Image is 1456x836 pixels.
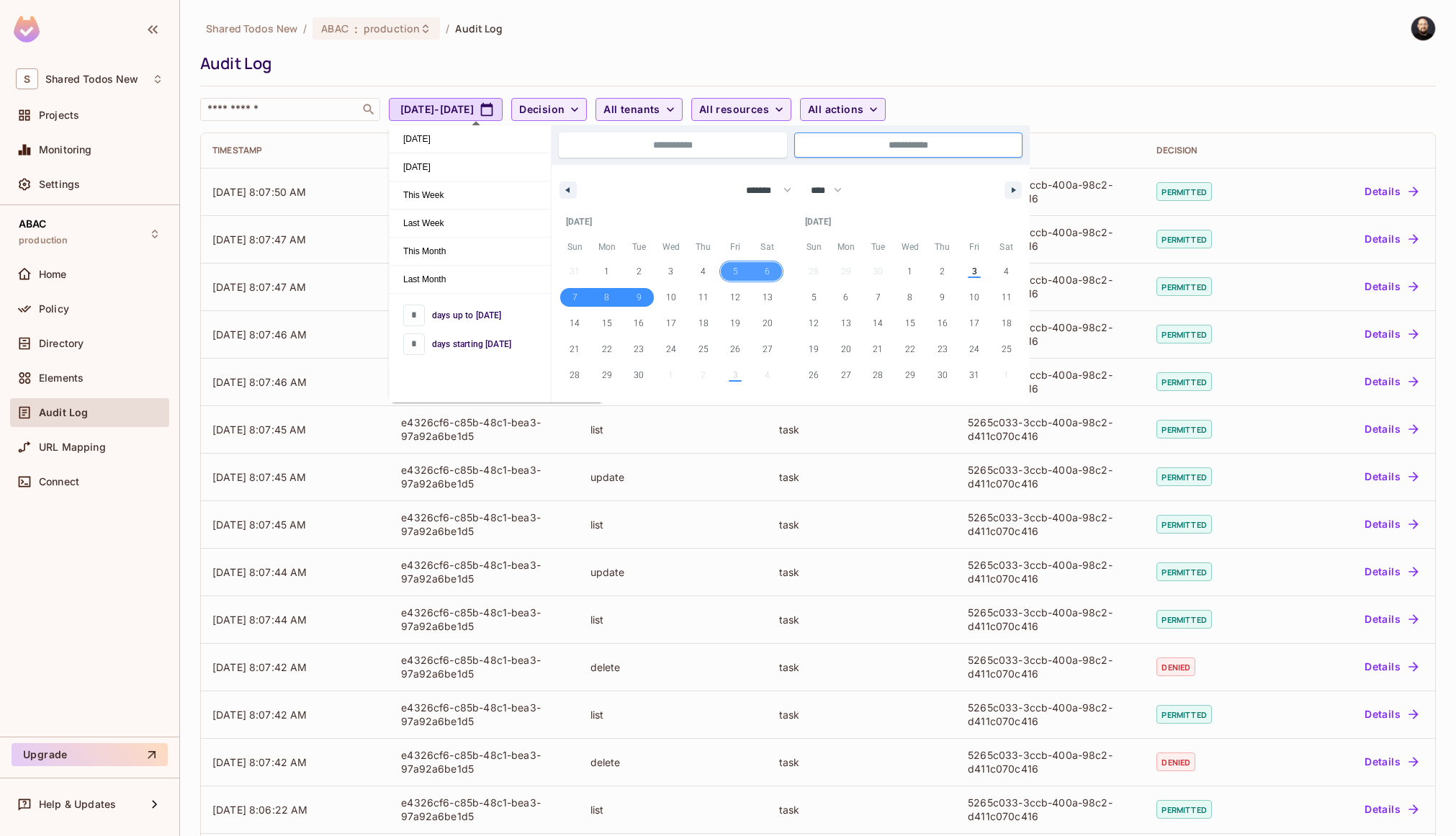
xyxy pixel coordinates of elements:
div: task [779,518,945,531]
span: [DATE] 8:07:47 AM [212,281,307,293]
span: 23 [634,336,644,362]
span: Fri [958,235,991,259]
button: 3 [958,259,991,284]
div: [DATE] [559,208,783,235]
span: 2 [940,259,945,284]
span: 24 [969,336,979,362]
span: permitted [1156,610,1211,629]
button: All actions [800,98,886,121]
span: Elements [39,372,84,384]
div: 5265c033-3ccb-400a-98c2-d411c070c416 [968,368,1133,395]
span: 7 [876,284,881,310]
span: 31 [969,362,979,388]
button: 4 [990,259,1023,284]
span: permitted [1156,230,1211,248]
span: 27 [763,336,773,362]
span: 3 [668,259,673,284]
span: 26 [809,362,819,388]
span: 14 [873,310,883,336]
button: 25 [687,336,719,362]
button: 10 [958,284,991,310]
span: permitted [1156,800,1211,819]
span: 1 [604,259,609,284]
button: Details [1359,370,1424,393]
button: 13 [751,284,783,310]
span: Monitoring [39,144,92,156]
button: Decision [511,98,587,121]
span: 17 [969,310,979,336]
div: e4326cf6-c85b-48c1-bea3-97a92a6be1d5 [401,511,567,538]
span: 22 [602,336,612,362]
button: [DATE] [389,125,551,153]
div: e4326cf6-c85b-48c1-bea3-97a92a6be1d5 [401,653,567,680]
div: Timestamp [212,145,378,156]
span: 11 [698,284,709,310]
button: 9 [623,284,655,310]
button: Details [1359,798,1424,821]
button: 19 [798,336,830,362]
div: Audit Log [200,53,1429,74]
span: Sat [751,235,783,259]
button: 20 [751,310,783,336]
span: [DATE] 8:07:44 AM [212,566,307,578]
button: Details [1359,655,1424,678]
span: [DATE] [389,125,551,153]
span: Mon [830,235,863,259]
span: 24 [666,336,676,362]
button: 12 [719,284,752,310]
span: 8 [604,284,609,310]
div: task [779,613,945,626]
span: days starting [DATE] [432,338,511,351]
span: 12 [809,310,819,336]
button: Details [1359,418,1424,441]
img: Thomas kirk [1411,17,1435,40]
span: Sun [559,235,591,259]
button: 21 [559,336,591,362]
button: 2 [623,259,655,284]
div: e4326cf6-c85b-48c1-bea3-97a92a6be1d5 [401,415,567,443]
div: update [590,470,756,484]
span: Help & Updates [39,799,116,810]
span: Home [39,269,67,280]
button: 23 [926,336,958,362]
button: 15 [894,310,927,336]
button: 13 [830,310,863,336]
span: [DATE] 8:07:42 AM [212,756,307,768]
span: 11 [1002,284,1012,310]
span: This Week [389,181,551,209]
button: 26 [719,336,752,362]
span: Workspace: Shared Todos New [45,73,138,85]
button: 8 [591,284,624,310]
span: 6 [765,259,770,284]
span: 28 [570,362,580,388]
span: 9 [940,284,945,310]
button: 26 [798,362,830,388]
div: list [590,708,756,722]
span: [DATE] 8:07:47 AM [212,233,307,246]
button: 10 [655,284,688,310]
div: e4326cf6-c85b-48c1-bea3-97a92a6be1d5 [401,558,567,585]
span: 21 [873,336,883,362]
span: 25 [698,336,709,362]
span: 18 [1002,310,1012,336]
span: 13 [841,310,851,336]
span: 9 [637,284,642,310]
span: 20 [763,310,773,336]
span: 16 [938,310,948,336]
span: 23 [938,336,948,362]
span: 25 [1002,336,1012,362]
div: task [779,423,945,436]
div: delete [590,660,756,674]
div: 5265c033-3ccb-400a-98c2-d411c070c416 [968,273,1133,300]
div: list [590,518,756,531]
button: 19 [719,310,752,336]
span: [DATE] [389,153,551,181]
span: Wed [655,235,688,259]
li: / [446,22,449,35]
button: 27 [751,336,783,362]
div: update [590,565,756,579]
div: [DATE] [798,208,1023,235]
div: 5265c033-3ccb-400a-98c2-d411c070c416 [968,748,1133,776]
button: 12 [798,310,830,336]
button: Details [1359,703,1424,726]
